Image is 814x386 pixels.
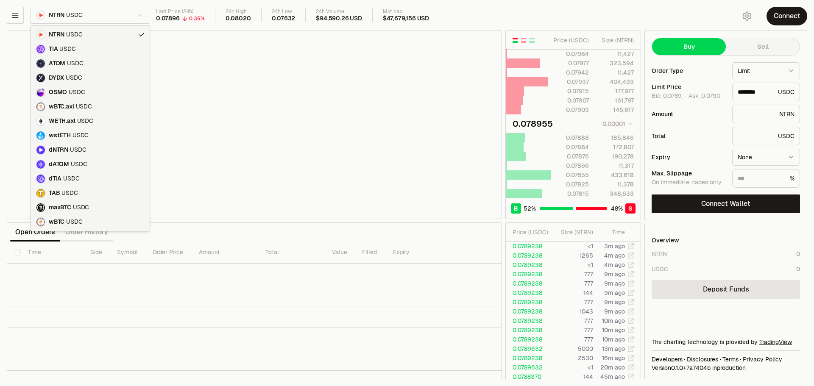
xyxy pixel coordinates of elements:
[49,89,67,96] span: OSMO
[70,146,86,154] span: USDC
[49,31,64,39] span: NTRN
[49,45,58,53] span: TIA
[76,103,92,111] span: USDC
[36,160,45,169] img: dATOM Logo
[36,31,45,39] img: NTRN Logo
[36,146,45,154] img: dNTRN Logo
[49,204,71,211] span: maxBTC
[66,74,82,82] span: USDC
[67,60,83,67] span: USDC
[59,45,75,53] span: USDC
[36,117,45,125] img: WETH.axl Logo
[49,117,75,125] span: WETH.axl
[66,218,82,226] span: USDC
[49,189,60,197] span: TAB
[73,204,89,211] span: USDC
[36,189,45,197] img: TAB Logo
[49,175,61,183] span: dTIA
[66,31,82,39] span: USDC
[36,74,45,82] img: DYDX Logo
[49,103,74,111] span: wBTC.axl
[36,218,45,226] img: wBTC Logo
[77,117,93,125] span: USDC
[49,146,68,154] span: dNTRN
[36,103,45,111] img: wBTC.axl Logo
[36,175,45,183] img: dTIA Logo
[49,161,69,168] span: dATOM
[71,161,87,168] span: USDC
[63,175,79,183] span: USDC
[36,203,45,212] img: maxBTC Logo
[72,132,89,139] span: USDC
[49,60,65,67] span: ATOM
[49,132,71,139] span: wstETH
[61,189,78,197] span: USDC
[36,45,45,53] img: TIA Logo
[36,59,45,68] img: ATOM Logo
[36,131,45,140] img: wstETH Logo
[69,89,85,96] span: USDC
[36,88,45,97] img: OSMO Logo
[49,218,64,226] span: wBTC
[49,74,64,82] span: DYDX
